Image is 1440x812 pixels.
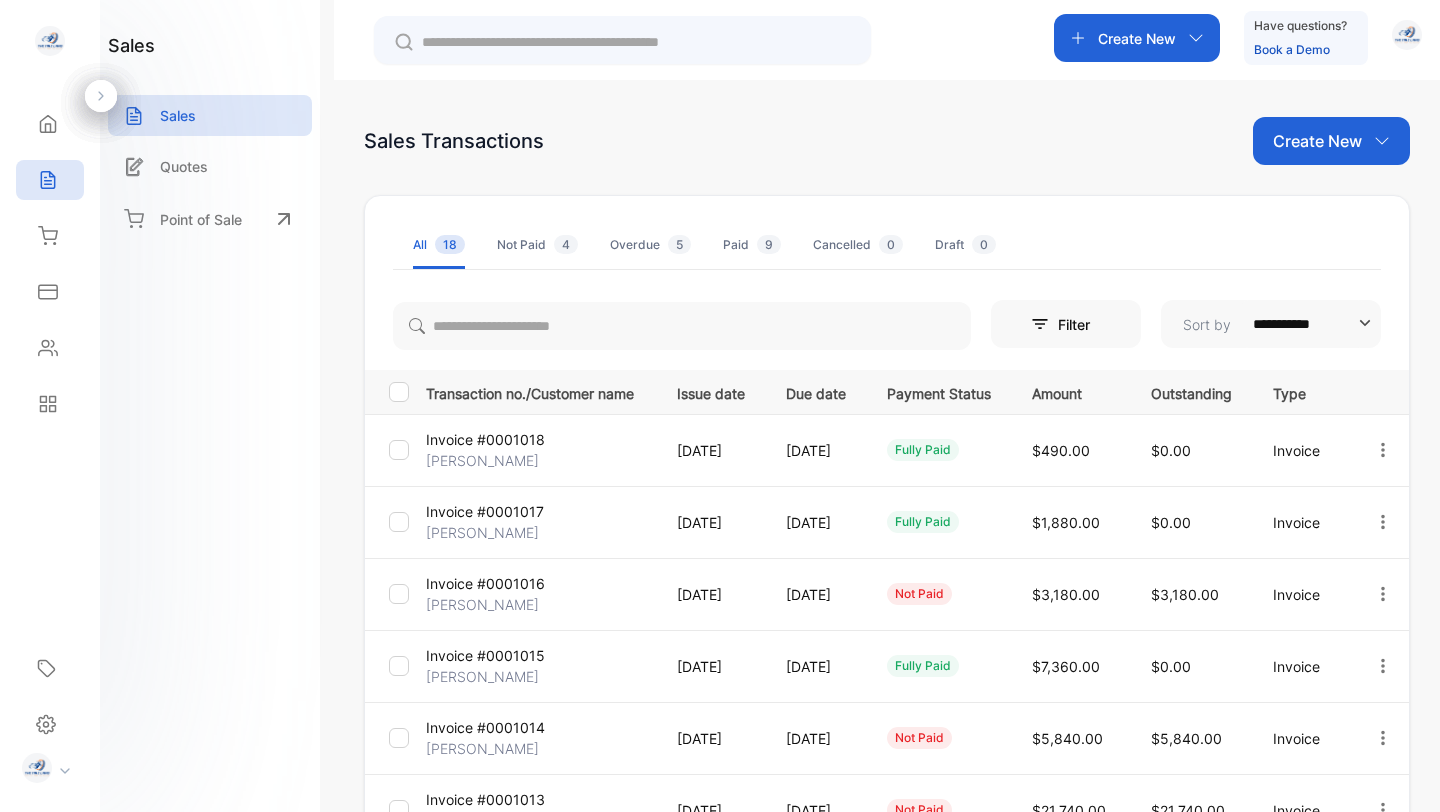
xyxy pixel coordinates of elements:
p: Issue date [677,379,745,404]
span: $490.00 [1032,442,1090,459]
p: [PERSON_NAME] [426,522,539,543]
p: Sales [160,105,196,126]
span: 5 [668,235,691,254]
a: Book a Demo [1254,42,1330,57]
a: Quotes [108,146,312,187]
a: Point of Sale [108,197,312,241]
p: Invoice [1273,656,1332,677]
button: Create New [1054,14,1220,62]
span: $5,840.00 [1032,730,1103,747]
p: [DATE] [677,728,745,749]
p: [PERSON_NAME] [426,450,539,471]
span: $0.00 [1151,442,1191,459]
p: Point of Sale [160,209,242,230]
div: Overdue [610,236,691,254]
p: Invoice #0001016 [426,573,545,594]
p: Create New [1098,28,1176,49]
p: Sort by [1183,314,1231,335]
span: $5,840.00 [1151,730,1222,747]
div: Not Paid [497,236,578,254]
p: Invoice #0001014 [426,717,545,738]
p: Quotes [160,156,208,177]
a: Sales [108,95,312,136]
p: [DATE] [786,584,846,605]
p: Invoice [1273,512,1332,533]
p: Invoice #0001015 [426,645,545,666]
div: Sales Transactions [364,126,544,156]
p: Create New [1273,129,1362,153]
span: 4 [554,235,578,254]
p: [DATE] [786,440,846,461]
p: [PERSON_NAME] [426,666,539,687]
p: Invoice #0001017 [426,501,544,522]
span: $3,180.00 [1032,586,1100,603]
h1: sales [108,32,155,59]
button: Create New [1253,117,1410,165]
p: [DATE] [786,512,846,533]
span: $3,180.00 [1151,586,1219,603]
p: Due date [786,379,846,404]
span: $0.00 [1151,658,1191,675]
p: [PERSON_NAME] [426,738,539,759]
div: Paid [723,236,781,254]
button: Sort by [1161,300,1381,348]
p: Invoice #0001013 [426,789,545,810]
p: [DATE] [677,584,745,605]
p: Invoice #0001018 [426,429,545,450]
button: avatar [1392,14,1422,62]
p: [DATE] [786,728,846,749]
span: $7,360.00 [1032,658,1100,675]
div: Draft [935,236,996,254]
span: 0 [879,235,903,254]
p: Invoice [1273,440,1332,461]
p: [DATE] [677,656,745,677]
p: [PERSON_NAME] [426,594,539,615]
p: Invoice [1273,728,1332,749]
p: Type [1273,379,1332,404]
p: Payment Status [887,379,991,404]
p: [DATE] [677,512,745,533]
p: [DATE] [677,440,745,461]
p: [DATE] [786,656,846,677]
span: 0 [972,235,996,254]
span: 18 [435,235,465,254]
div: Cancelled [813,236,903,254]
div: fully paid [887,655,959,677]
img: profile [22,753,52,783]
img: logo [35,26,65,56]
img: avatar [1392,20,1422,50]
span: $1,880.00 [1032,514,1100,531]
span: $0.00 [1151,514,1191,531]
div: All [413,236,465,254]
div: fully paid [887,511,959,533]
p: Have questions? [1254,16,1347,36]
div: fully paid [887,439,959,461]
iframe: LiveChat chat widget [1356,728,1440,812]
p: Amount [1032,379,1110,404]
div: not paid [887,583,952,605]
p: Invoice [1273,584,1332,605]
div: not paid [887,727,952,749]
p: Outstanding [1151,379,1232,404]
span: 9 [757,235,781,254]
p: Transaction no./Customer name [426,379,652,404]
